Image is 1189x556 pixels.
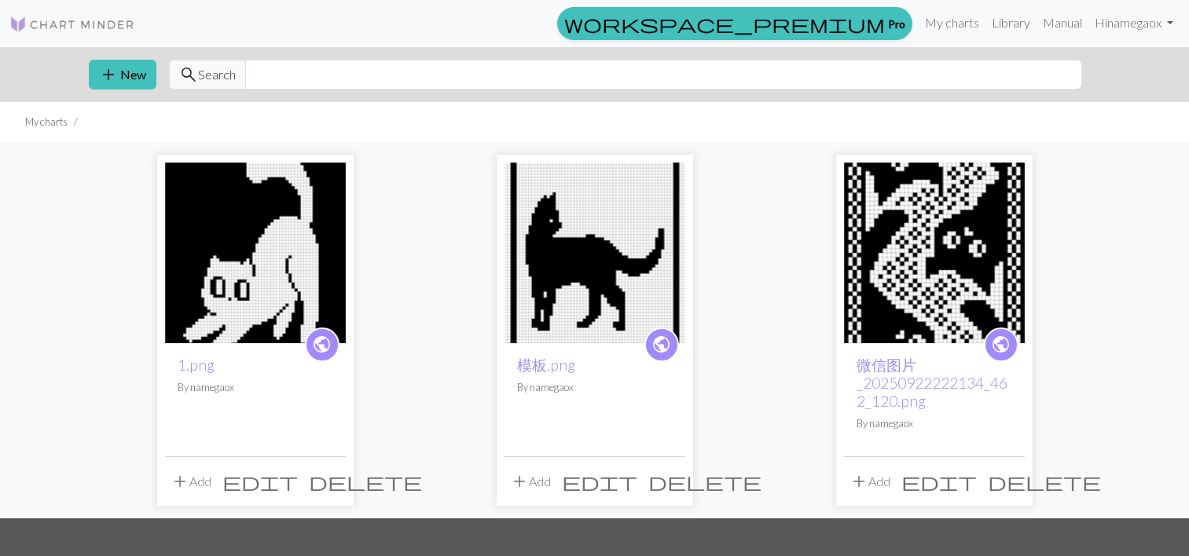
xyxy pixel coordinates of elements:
a: 模板.png [517,356,575,374]
a: public [644,327,679,362]
span: public [312,332,332,357]
button: Delete [982,466,1106,496]
span: Search [198,65,236,84]
a: Manual [1037,7,1088,38]
li: My charts [25,115,68,130]
span: add [171,470,189,492]
span: add [850,470,868,492]
span: public [651,332,671,357]
span: add [99,64,118,86]
a: 1.png [165,243,346,258]
span: edit [901,470,977,492]
span: delete [309,470,422,492]
a: public [984,327,1018,362]
img: 模板.png [505,163,685,343]
button: Add [165,466,217,496]
button: Add [505,466,556,496]
a: Pro [557,7,912,40]
i: Edit [222,472,298,491]
a: My charts [919,7,985,38]
i: public [312,329,332,360]
a: 1.png [178,356,215,374]
button: New [89,60,156,90]
p: By namegaox [857,416,1012,431]
span: public [991,332,1011,357]
img: 微信图片_20250922222134_462_120.png [844,163,1025,343]
span: workspace_premium [564,13,885,35]
i: public [651,329,671,360]
a: 微信图片_20250922222134_462_120.png [857,356,1007,410]
button: Delete [303,466,428,496]
i: Edit [901,472,977,491]
a: Library [985,7,1037,38]
button: Edit [556,466,643,496]
button: Delete [643,466,767,496]
button: Add [844,466,896,496]
span: add [510,470,529,492]
img: Logo [9,15,135,34]
a: 微信图片_20250922222134_462_120.png [844,243,1025,258]
span: delete [988,470,1101,492]
a: 模板.png [505,243,685,258]
img: 1.png [165,163,346,343]
p: By namegaox [517,380,673,395]
i: public [991,329,1011,360]
button: Edit [217,466,303,496]
span: delete [648,470,761,492]
a: Hinamegaox [1088,7,1180,38]
i: Edit [562,472,637,491]
p: By namegaox [178,380,333,395]
button: Edit [896,466,982,496]
span: edit [562,470,637,492]
span: search [179,64,198,86]
span: edit [222,470,298,492]
a: public [305,327,339,362]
